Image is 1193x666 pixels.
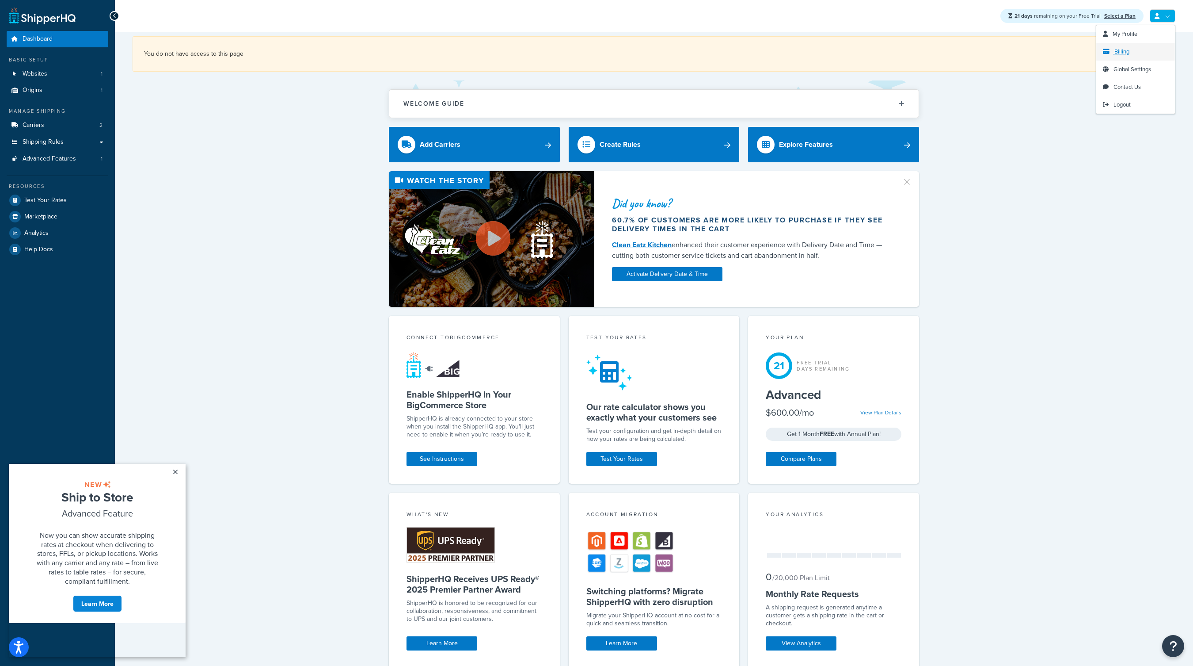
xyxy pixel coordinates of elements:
[23,87,42,94] span: Origins
[766,636,836,651] a: View Analytics
[7,134,108,150] a: Shipping Rules
[407,510,542,521] div: What's New
[7,117,108,134] a: Carriers2
[7,241,108,257] li: Help Docs
[99,122,103,129] span: 2
[1162,635,1184,657] button: Open Resource Center
[766,428,901,441] div: Get 1 Month with Annual Plan!
[407,352,462,378] img: connect-shq-bc-71769feb.svg
[389,90,919,118] button: Welcome Guide
[7,225,108,241] a: Analytics
[766,388,901,402] h5: Advanced
[407,599,542,623] p: ShipperHQ is honored to be recognized for our collaboration, responsiveness, and commitment to UP...
[779,138,833,151] div: Explore Features
[24,213,57,221] span: Marketplace
[586,333,722,344] div: Test your rates
[586,612,722,628] div: Migrate your ShipperHQ account at no cost for a quick and seamless transition.
[7,82,108,99] a: Origins1
[772,573,830,583] small: / 20,000 Plan Limit
[586,586,722,607] h5: Switching platforms? Migrate ShipperHQ with zero disruption
[766,589,901,599] h5: Monthly Rate Requests
[23,35,53,43] span: Dashboard
[28,66,149,122] span: Now you can show accurate shipping rates at checkout when delivering to stores, FFLs, or pickup l...
[7,107,108,115] div: Manage Shipping
[407,574,542,595] h5: ShipperHQ Receives UPS Ready® 2025 Premier Partner Award
[407,452,477,466] a: See Instructions
[1114,47,1129,56] span: Billing
[1096,78,1175,96] a: Contact Us
[612,216,891,233] div: 60.7% of customers are more likely to purchase if they see delivery times in the cart
[1096,96,1175,114] a: Logout
[407,333,542,344] div: Connect to BigCommerce
[1113,30,1137,38] span: My Profile
[1113,65,1151,73] span: Global Settings
[53,43,124,56] span: Advanced Feature
[24,246,53,253] span: Help Docs
[23,138,64,146] span: Shipping Rules
[748,127,919,162] a: Explore Features
[586,510,722,521] div: Account Migration
[23,155,76,163] span: Advanced Features
[7,151,108,167] li: Advanced Features
[389,127,560,162] a: Add Carriers
[7,66,108,82] li: Websites
[766,604,901,628] div: A shipping request is generated anytime a customer gets a shipping rate in the cart or checkout.
[101,87,103,94] span: 1
[1113,83,1141,91] span: Contact Us
[7,66,108,82] a: Websites1
[7,31,108,47] a: Dashboard
[1113,100,1131,109] span: Logout
[586,636,657,651] a: Learn More
[612,240,891,261] div: enhanced their customer experience with Delivery Date and Time — cutting both customer service ti...
[586,402,722,423] h5: Our rate calculator shows you exactly what your customers see
[569,127,740,162] a: Create Rules
[860,409,901,417] a: View Plan Details
[24,197,67,204] span: Test Your Rates
[586,452,657,466] a: Test Your Rates
[407,389,542,410] h5: Enable ShipperHQ in Your BigCommerce Store
[612,197,891,210] div: Did you know?
[24,230,49,237] span: Analytics
[23,122,44,129] span: Carriers
[766,510,901,521] div: Your Analytics
[53,24,124,42] span: Ship to Store
[7,117,108,134] li: Carriers
[797,360,850,372] div: Free Trial Days Remaining
[600,138,641,151] div: Create Rules
[403,100,464,107] h2: Welcome Guide
[7,82,108,99] li: Origins
[101,155,103,163] span: 1
[7,192,108,208] a: Test Your Rates
[7,183,108,190] div: Resources
[407,636,477,651] a: Learn More
[1104,12,1136,20] a: Select a Plan
[7,151,108,167] a: Advanced Features1
[1096,43,1175,61] li: Billing
[7,209,108,225] a: Marketplace
[144,48,1164,60] div: You do not have access to this page
[101,70,103,78] span: 1
[1096,61,1175,78] a: Global Settings
[766,570,771,584] span: 0
[612,267,722,281] a: Activate Delivery Date & Time
[23,70,47,78] span: Websites
[766,333,901,344] div: Your Plan
[420,138,460,151] div: Add Carriers
[1096,25,1175,43] a: My Profile
[820,429,834,439] strong: FREE
[766,452,836,466] a: Compare Plans
[1014,12,1102,20] span: remaining on your Free Trial
[407,415,542,439] p: ShipperHQ is already connected to your store when you install the ShipperHQ app. You'll just need...
[586,427,722,443] div: Test your configuration and get in-depth detail on how your rates are being calculated.
[64,131,113,148] a: Learn More
[766,406,814,419] div: $600.00/mo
